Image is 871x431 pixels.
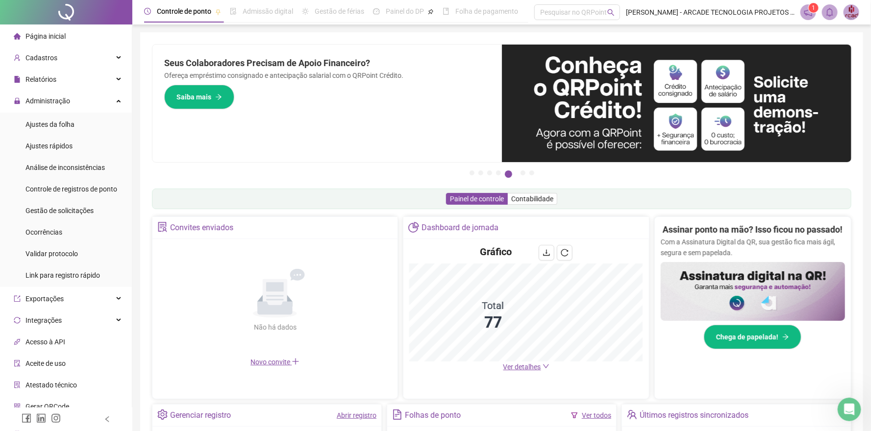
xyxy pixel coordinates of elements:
span: Página inicial [25,32,66,40]
span: down [543,363,549,370]
button: 5 [505,170,512,178]
span: file [14,76,21,83]
img: banner%2F02c71560-61a6-44d4-94b9-c8ab97240462.png [661,262,845,321]
span: Análise de inconsistências [25,164,105,171]
span: download [543,249,550,257]
span: bell [825,8,834,17]
div: Últimos registros sincronizados [640,407,748,424]
span: left [104,416,111,423]
a: Ver todos [582,411,611,419]
span: Integrações [25,316,62,324]
button: 6 [521,170,525,175]
span: pushpin [215,9,221,15]
div: Folhas de ponto [405,407,461,424]
span: Ver detalhes [503,363,541,371]
span: Atestado técnico [25,381,77,389]
span: Gestão de solicitações [25,207,94,215]
button: Saiba mais [164,85,234,109]
span: plus [292,358,299,365]
a: Ver detalhes down [503,363,549,371]
span: pie-chart [408,222,419,232]
span: [PERSON_NAME] - ARCADE TECNOLOGIA PROJETOS E ENGENHARIA LTDA [626,7,795,18]
span: file-text [392,409,402,420]
span: team [627,409,637,420]
button: 1 [470,170,474,175]
span: 1 [812,4,816,11]
img: banner%2F11e687cd-1386-4cbd-b13b-7bd81425532d.png [502,45,851,162]
span: arrow-right [215,94,222,100]
span: setting [157,409,168,420]
span: Link para registro rápido [25,271,100,279]
button: 4 [496,170,501,175]
span: Validar protocolo [25,250,78,258]
span: home [14,33,21,40]
span: clock-circle [144,8,151,15]
span: Contabilidade [511,195,553,203]
h2: Assinar ponto na mão? Isso ficou no passado! [663,223,843,237]
span: Admissão digital [243,7,293,15]
span: instagram [51,413,61,423]
span: lock [14,97,21,104]
span: qrcode [14,403,21,410]
span: Gestão de férias [315,7,364,15]
span: Painel de controle [450,195,504,203]
span: export [14,295,21,302]
span: Ocorrências [25,228,62,236]
a: Abrir registro [337,411,376,419]
h2: Seus Colaboradores Precisam de Apoio Financeiro? [164,56,490,70]
span: audit [14,360,21,367]
span: search [607,9,615,16]
span: Exportações [25,295,64,303]
span: book [443,8,449,15]
span: file-done [230,8,237,15]
div: Dashboard de jornada [422,219,498,236]
span: Controle de ponto [157,7,211,15]
div: Convites enviados [170,219,233,236]
span: Relatórios [25,75,56,83]
span: facebook [22,413,31,423]
div: Não há dados [230,322,320,333]
p: Ofereça empréstimo consignado e antecipação salarial com o QRPoint Crédito. [164,70,490,81]
span: filter [571,412,578,419]
span: Saiba mais [176,92,211,102]
button: Chega de papelada! [704,325,801,349]
span: Ajustes rápidos [25,142,73,150]
span: notification [804,8,813,17]
sup: 1 [809,3,819,13]
span: linkedin [36,413,46,423]
div: Gerenciar registro [170,407,231,424]
span: solution [14,382,21,388]
span: api [14,338,21,345]
span: Cadastros [25,54,57,62]
span: reload [561,249,569,257]
span: solution [157,222,168,232]
span: pushpin [428,9,434,15]
span: Aceite de uso [25,359,66,367]
span: Folha de pagamento [455,7,518,15]
span: sync [14,317,21,324]
span: sun [302,8,309,15]
span: Painel do DP [386,7,424,15]
button: 2 [478,170,483,175]
span: Chega de papelada! [716,332,778,342]
span: Administração [25,97,70,105]
span: Gerar QRCode [25,403,69,410]
img: 12371 [844,5,859,20]
span: Acesso à API [25,338,65,346]
iframe: Intercom live chat [838,398,861,421]
span: Ajustes da folha [25,120,75,128]
span: dashboard [373,8,380,15]
span: Novo convite [250,358,299,366]
p: Com a Assinatura Digital da QR, sua gestão fica mais ágil, segura e sem papelada. [661,237,845,258]
span: user-add [14,54,21,61]
span: Controle de registros de ponto [25,185,117,193]
h4: Gráfico [480,245,512,259]
button: 7 [529,170,534,175]
span: arrow-right [782,334,789,340]
button: 3 [487,170,492,175]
